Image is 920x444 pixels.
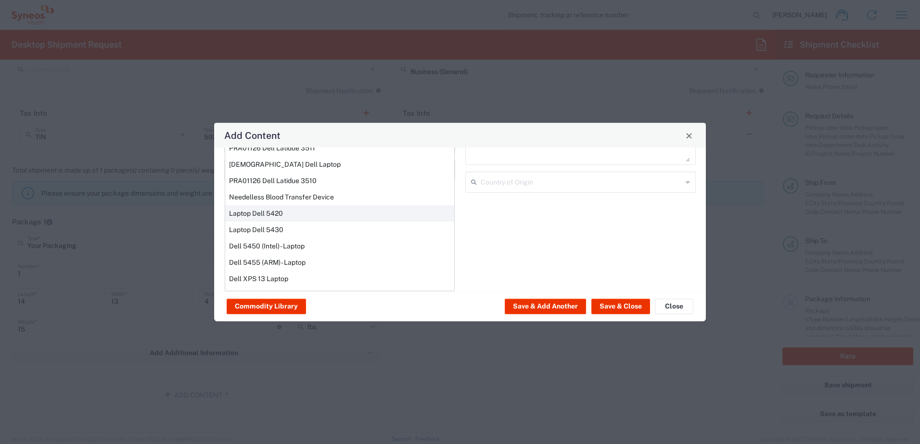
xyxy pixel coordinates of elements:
div: Dell 5450 (Intel) - Laptop [225,238,454,254]
div: Laptop Dell 5430 [225,222,454,238]
div: Needelless Blood Transfer Device [225,189,454,205]
button: Save & Add Another [505,298,586,314]
div: PRA01126 Dell Latidue 3510 [225,173,454,189]
div: Dell XPS 13 Laptop [225,271,454,287]
button: Close [682,129,696,142]
button: Commodity Library [227,298,306,314]
div: Dell 5455 (ARM) - Laptop [225,254,454,271]
h4: Add Content [224,128,281,142]
div: Theravance Dell Laptop [225,156,454,173]
div: Laptop Dell 5420 [225,205,454,222]
button: Close [655,298,693,314]
div: PRA01126 Dell Latidue 3511 [225,140,454,156]
button: Save & Close [591,298,650,314]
